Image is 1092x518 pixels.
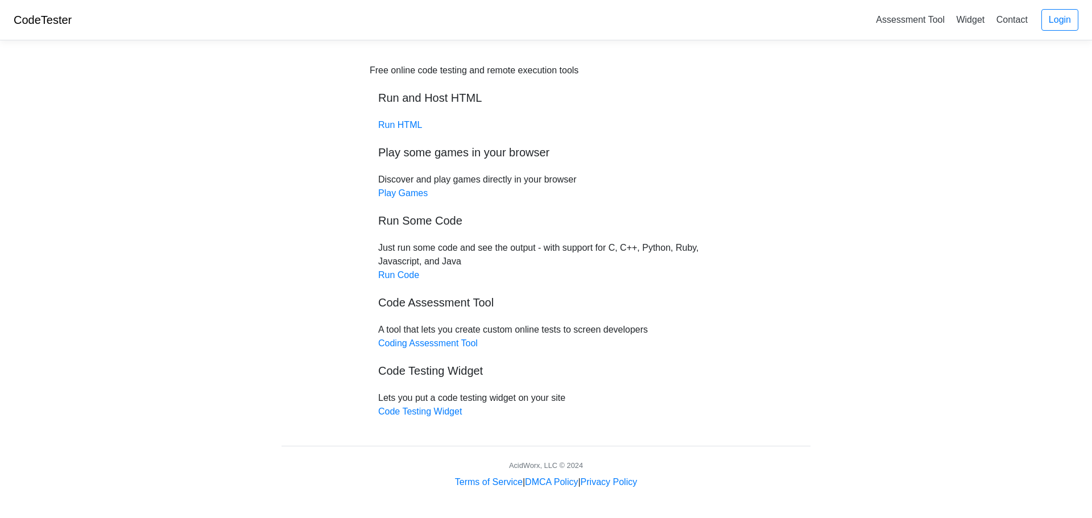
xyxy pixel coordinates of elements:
div: | | [455,475,637,489]
h5: Code Assessment Tool [378,296,714,309]
a: Run Code [378,270,419,280]
h5: Run Some Code [378,214,714,227]
a: Run HTML [378,120,422,130]
a: CodeTester [14,14,72,26]
h5: Run and Host HTML [378,91,714,105]
a: Assessment Tool [871,10,949,29]
a: Contact [992,10,1032,29]
div: AcidWorx, LLC © 2024 [509,460,583,471]
h5: Code Testing Widget [378,364,714,378]
a: Widget [952,10,989,29]
a: Coding Assessment Tool [378,338,478,348]
a: Code Testing Widget [378,407,462,416]
a: Play Games [378,188,428,198]
a: Login [1041,9,1078,31]
div: Discover and play games directly in your browser Just run some code and see the output - with sup... [370,64,722,418]
a: DMCA Policy [525,477,578,487]
a: Privacy Policy [581,477,638,487]
h5: Play some games in your browser [378,146,714,159]
a: Terms of Service [455,477,523,487]
div: Free online code testing and remote execution tools [370,64,578,77]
